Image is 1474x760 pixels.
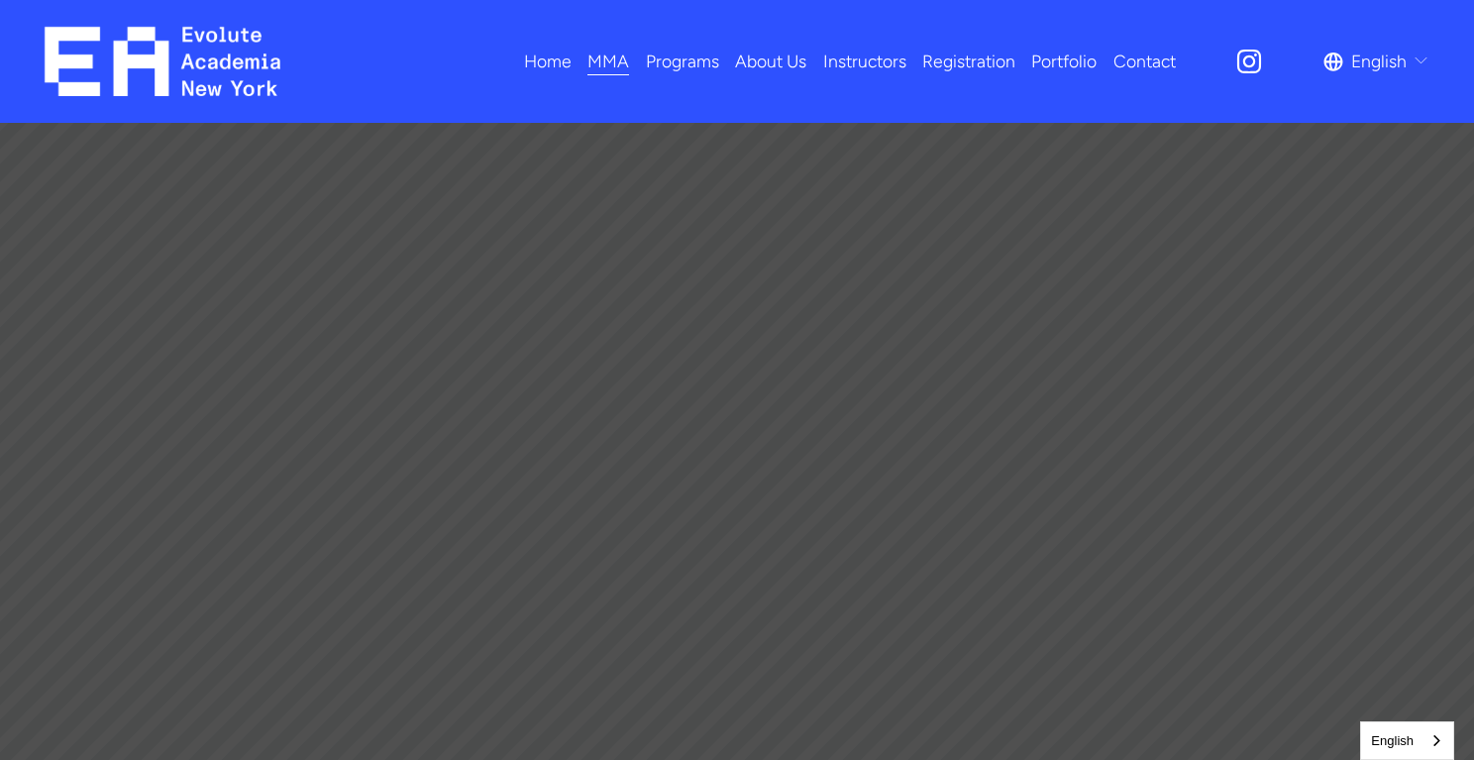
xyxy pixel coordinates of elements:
a: About Us [735,44,806,78]
a: Portfolio [1031,44,1097,78]
span: English [1351,46,1407,77]
span: MMA [587,46,629,77]
a: Instructors [823,44,906,78]
span: Programs [646,46,719,77]
a: folder dropdown [646,44,719,78]
aside: Language selected: English [1360,721,1454,760]
a: Instagram [1234,47,1264,76]
a: folder dropdown [587,44,629,78]
img: EA [45,27,281,96]
a: Registration [922,44,1015,78]
a: Home [524,44,572,78]
a: Contact [1113,44,1176,78]
div: language picker [1323,44,1430,78]
a: English [1361,722,1453,759]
